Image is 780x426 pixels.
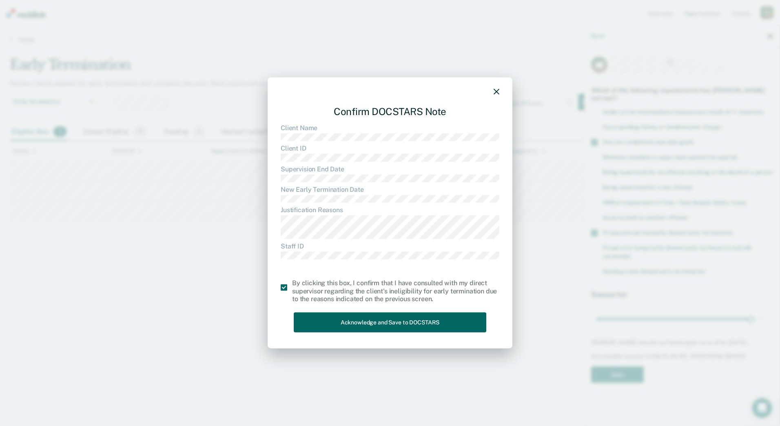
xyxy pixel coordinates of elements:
div: Confirm DOCSTARS Note [281,99,499,124]
dt: Staff ID [281,242,499,250]
dt: Client ID [281,144,499,152]
div: By clicking this box, I confirm that I have consulted with my direct supervisor regarding the cli... [292,279,499,303]
dt: Client Name [281,124,499,131]
dt: New Early Termination Date [281,186,499,193]
button: Acknowledge and Save to DOCSTARS [294,313,486,333]
dt: Justification Reasons [281,206,499,214]
dt: Supervision End Date [281,165,499,173]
